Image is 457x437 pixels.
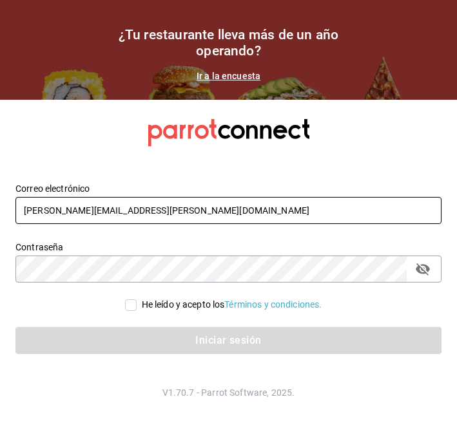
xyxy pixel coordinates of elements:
label: Contraseña [15,243,442,252]
button: passwordField [412,258,434,280]
h1: ¿Tu restaurante lleva más de un año operando? [100,27,358,59]
a: Ir a la encuesta [197,71,260,81]
p: V1.70.7 - Parrot Software, 2025. [15,386,442,399]
div: He leído y acepto los [142,298,322,311]
a: Términos y condiciones. [224,299,322,310]
label: Correo electrónico [15,184,442,193]
input: Ingresa tu correo electrónico [15,197,442,224]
